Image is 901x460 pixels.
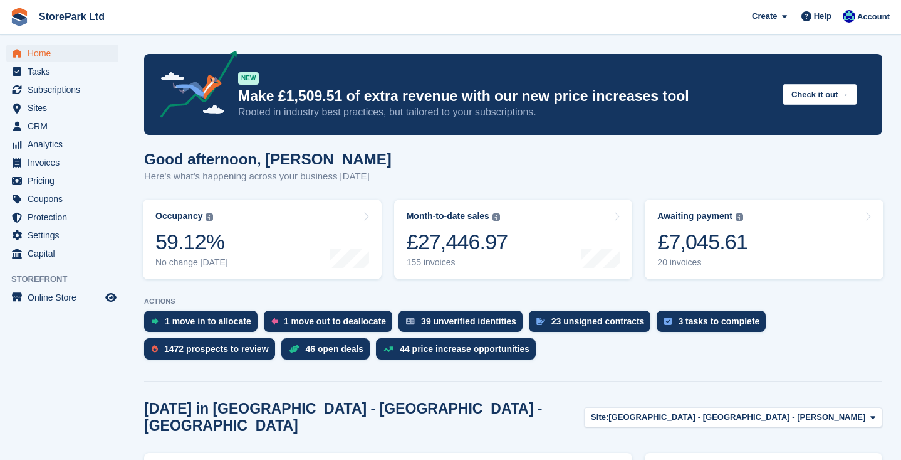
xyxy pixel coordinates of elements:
span: Subscriptions [28,81,103,99]
div: £27,446.97 [407,229,508,255]
a: StorePark Ltd [34,6,110,27]
img: move_outs_to_deallocate_icon-f764333ba52eb49d3ac5e1228854f67142a1ed5810a6f6cc68b1a99e826820c5.svg [271,318,278,325]
a: 39 unverified identities [398,311,529,338]
a: menu [6,245,118,262]
div: 23 unsigned contracts [551,316,645,326]
span: Analytics [28,136,103,153]
a: menu [6,99,118,117]
div: 59.12% [155,229,228,255]
a: menu [6,289,118,306]
h1: Good afternoon, [PERSON_NAME] [144,151,392,168]
a: menu [6,63,118,80]
a: 1 move out to deallocate [264,311,398,338]
a: 1 move in to allocate [144,311,264,338]
span: Storefront [11,273,125,286]
img: price_increase_opportunities-93ffe204e8149a01c8c9dc8f82e8f89637d9d84a8eef4429ea346261dce0b2c0.svg [383,346,393,352]
button: Check it out → [783,84,857,105]
p: Rooted in industry best practices, but tailored to your subscriptions. [238,105,773,119]
a: Awaiting payment £7,045.61 20 invoices [645,200,883,279]
img: icon-info-grey-7440780725fd019a000dd9b08b2336e03edf1995a4989e88bcd33f0948082b44.svg [206,213,213,221]
span: Capital [28,245,103,262]
a: menu [6,81,118,99]
img: deal-1b604bf984904fb50ccaf53a9ad4b4a5d6e5aea283cecdc64d6e3604feb123c2.svg [289,345,299,353]
a: 1472 prospects to review [144,338,281,366]
span: [GEOGRAPHIC_DATA] - [GEOGRAPHIC_DATA] - [PERSON_NAME] [608,411,865,424]
div: Occupancy [155,211,202,222]
span: Sites [28,99,103,117]
span: Home [28,45,103,62]
div: No change [DATE] [155,257,228,268]
p: Make £1,509.51 of extra revenue with our new price increases tool [238,87,773,105]
a: menu [6,190,118,208]
span: Help [814,10,831,23]
span: CRM [28,117,103,135]
div: £7,045.61 [657,229,747,255]
span: Coupons [28,190,103,208]
a: 46 open deals [281,338,377,366]
span: Online Store [28,289,103,306]
div: NEW [238,72,259,85]
div: 46 open deals [306,344,364,354]
div: Month-to-date sales [407,211,489,222]
a: Occupancy 59.12% No change [DATE] [143,200,382,279]
img: icon-info-grey-7440780725fd019a000dd9b08b2336e03edf1995a4989e88bcd33f0948082b44.svg [492,213,500,221]
span: Invoices [28,154,103,171]
a: Preview store [103,290,118,305]
a: menu [6,154,118,171]
a: 44 price increase opportunities [376,338,542,366]
img: move_ins_to_allocate_icon-fdf77a2bb77ea45bf5b3d319d69a93e2d87916cf1d5bf7949dd705db3b84f3ca.svg [152,318,159,325]
span: Pricing [28,172,103,190]
img: contract_signature_icon-13c848040528278c33f63329250d36e43548de30e8caae1d1a13099fd9432cc5.svg [536,318,545,325]
span: Protection [28,208,103,226]
span: Settings [28,227,103,244]
a: menu [6,227,118,244]
button: Site: [GEOGRAPHIC_DATA] - [GEOGRAPHIC_DATA] - [PERSON_NAME] [584,407,882,428]
div: 20 invoices [657,257,747,268]
a: menu [6,45,118,62]
p: Here's what's happening across your business [DATE] [144,169,392,184]
img: task-75834270c22a3079a89374b754ae025e5fb1db73e45f91037f5363f120a921f8.svg [664,318,672,325]
a: 23 unsigned contracts [529,311,657,338]
img: Donna [843,10,855,23]
a: Month-to-date sales £27,446.97 155 invoices [394,200,633,279]
img: icon-info-grey-7440780725fd019a000dd9b08b2336e03edf1995a4989e88bcd33f0948082b44.svg [736,213,743,221]
img: price-adjustments-announcement-icon-8257ccfd72463d97f412b2fc003d46551f7dbcb40ab6d574587a9cd5c0d94... [150,51,237,122]
div: Awaiting payment [657,211,732,222]
div: 1 move in to allocate [165,316,251,326]
span: Account [857,11,890,23]
img: verify_identity-adf6edd0f0f0b5bbfe63781bf79b02c33cf7c696d77639b501bdc392416b5a36.svg [406,318,415,325]
div: 3 tasks to complete [678,316,759,326]
div: 44 price increase opportunities [400,344,529,354]
div: 155 invoices [407,257,508,268]
a: menu [6,136,118,153]
a: menu [6,172,118,190]
span: Tasks [28,63,103,80]
p: ACTIONS [144,297,882,306]
img: stora-icon-8386f47178a22dfd0bd8f6a31ec36ba5ce8667c1dd55bd0f319d3a0aa187defe.svg [10,8,29,26]
a: menu [6,117,118,135]
a: 3 tasks to complete [657,311,772,338]
span: Create [752,10,777,23]
div: 1472 prospects to review [164,344,269,354]
a: menu [6,208,118,226]
div: 1 move out to deallocate [284,316,386,326]
div: 39 unverified identities [421,316,516,326]
img: prospect-51fa495bee0391a8d652442698ab0144808aea92771e9ea1ae160a38d050c398.svg [152,345,158,353]
h2: [DATE] in [GEOGRAPHIC_DATA] - [GEOGRAPHIC_DATA] - [GEOGRAPHIC_DATA] [144,400,584,434]
span: Site: [591,411,608,424]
